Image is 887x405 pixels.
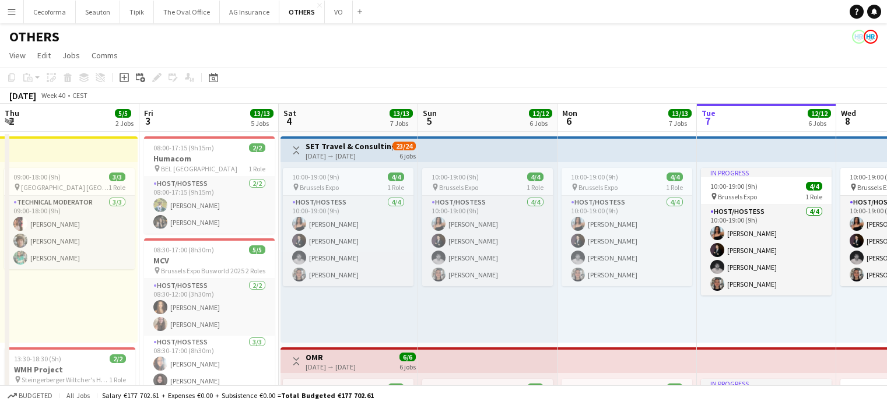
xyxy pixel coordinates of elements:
[102,391,374,400] div: Salary €177 702.61 + Expenses €0.00 + Subsistence €0.00 =
[144,108,153,118] span: Fri
[21,183,108,192] span: [GEOGRAPHIC_DATA] [GEOGRAPHIC_DATA]
[161,164,237,173] span: BEL [GEOGRAPHIC_DATA]
[282,114,296,128] span: 4
[120,1,154,23] button: Tipik
[144,255,275,266] h3: MCV
[24,1,76,23] button: Cecoforma
[281,391,374,400] span: Total Budgeted €177 702.61
[283,108,296,118] span: Sat
[38,91,68,100] span: Week 40
[5,108,19,118] span: Thu
[144,153,275,164] h3: Humacom
[144,136,275,234] app-job-card: 08:00-17:15 (9h15m)2/2Humacom BEL [GEOGRAPHIC_DATA]1 RoleHost/Hostess2/208:00-17:15 (9h15m)[PERSO...
[283,196,413,286] app-card-role: Host/Hostess4/410:00-19:00 (9h)[PERSON_NAME][PERSON_NAME][PERSON_NAME][PERSON_NAME]
[669,119,691,128] div: 7 Jobs
[283,168,413,286] app-job-card: 10:00-19:00 (9h)4/4 Brussels Expo1 RoleHost/Hostess4/410:00-19:00 (9h)[PERSON_NAME][PERSON_NAME][...
[248,164,265,173] span: 1 Role
[154,1,220,23] button: The Oval Office
[527,383,544,392] span: 1/1
[9,28,59,45] h1: OTHERS
[571,172,618,181] span: 10:00-19:00 (9h)
[19,392,52,400] span: Budgeted
[306,152,392,160] div: [DATE] → [DATE]
[527,183,544,192] span: 1 Role
[76,1,120,23] button: Seauton
[432,383,492,392] span: 11:30-19:00 (7h30m)
[841,108,856,118] span: Wed
[399,361,416,371] div: 6 jobs
[220,1,279,23] button: AG Insurance
[390,109,413,118] span: 13/13
[422,168,553,286] app-job-card: 10:00-19:00 (9h)4/4 Brussels Expo1 RoleHost/Hostess4/410:00-19:00 (9h)[PERSON_NAME][PERSON_NAME][...
[805,192,822,201] span: 1 Role
[109,375,126,384] span: 1 Role
[571,383,632,392] span: 11:30-19:00 (7h30m)
[14,354,61,363] span: 13:30-18:30 (5h)
[806,182,822,191] span: 4/4
[388,172,404,181] span: 4/4
[37,50,51,61] span: Edit
[306,362,356,371] div: [DATE] → [DATE]
[5,364,135,375] h3: WMH Project
[700,114,716,128] span: 7
[142,114,153,128] span: 3
[530,119,552,128] div: 6 Jobs
[667,383,683,392] span: 1/1
[306,141,392,152] h3: SET Travel & Consulting GmbH
[439,183,478,192] span: Brussels Expo
[702,108,716,118] span: Tue
[701,168,832,177] div: In progress
[701,168,832,295] app-job-card: In progress10:00-19:00 (9h)4/4 Brussels Expo1 RoleHost/Hostess4/410:00-19:00 (9h)[PERSON_NAME][PE...
[33,48,55,63] a: Edit
[62,50,80,61] span: Jobs
[422,196,553,286] app-card-role: Host/Hostess4/410:00-19:00 (9h)[PERSON_NAME][PERSON_NAME][PERSON_NAME][PERSON_NAME]
[399,150,416,160] div: 6 jobs
[432,172,479,181] span: 10:00-19:00 (9h)
[399,353,416,361] span: 6/6
[5,48,30,63] a: View
[292,172,339,181] span: 10:00-19:00 (9h)
[64,391,92,400] span: All jobs
[529,109,552,118] span: 12/12
[718,192,757,201] span: Brussels Expo
[87,48,122,63] a: Comms
[562,196,692,286] app-card-role: Host/Hostess4/410:00-19:00 (9h)[PERSON_NAME][PERSON_NAME][PERSON_NAME][PERSON_NAME]
[668,109,692,118] span: 13/13
[22,375,109,384] span: Steingerberger Wiltcher's Hotel
[58,48,85,63] a: Jobs
[562,108,577,118] span: Mon
[701,205,832,295] app-card-role: Host/Hostess4/410:00-19:00 (9h)[PERSON_NAME][PERSON_NAME][PERSON_NAME][PERSON_NAME]
[388,383,404,392] span: 1/1
[92,50,118,61] span: Comms
[9,90,36,101] div: [DATE]
[527,172,544,181] span: 4/4
[249,245,265,254] span: 5/5
[161,266,244,275] span: Brussels Expo Busworld 2025
[3,114,19,128] span: 2
[562,168,692,286] app-job-card: 10:00-19:00 (9h)4/4 Brussels Expo1 RoleHost/Hostess4/410:00-19:00 (9h)[PERSON_NAME][PERSON_NAME][...
[249,143,265,152] span: 2/2
[560,114,577,128] span: 6
[701,379,832,388] div: In progress
[250,109,274,118] span: 13/13
[864,30,878,44] app-user-avatar: HR Team
[390,119,412,128] div: 7 Jobs
[4,196,135,269] app-card-role: Technical Moderator3/309:00-18:00 (9h)[PERSON_NAME][PERSON_NAME][PERSON_NAME]
[279,1,325,23] button: OTHERS
[144,177,275,234] app-card-role: Host/Hostess2/208:00-17:15 (9h15m)[PERSON_NAME][PERSON_NAME]
[115,109,131,118] span: 5/5
[306,352,356,362] h3: OMR
[144,279,275,336] app-card-role: Host/Hostess2/208:30-12:00 (3h30m)[PERSON_NAME][PERSON_NAME]
[423,108,437,118] span: Sun
[4,168,135,269] app-job-card: 09:00-18:00 (9h)3/3 [GEOGRAPHIC_DATA] [GEOGRAPHIC_DATA]1 RoleTechnical Moderator3/309:00-18:00 (9...
[9,50,26,61] span: View
[109,172,125,181] span: 3/3
[839,114,856,128] span: 8
[808,119,830,128] div: 6 Jobs
[153,143,214,152] span: 08:00-17:15 (9h15m)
